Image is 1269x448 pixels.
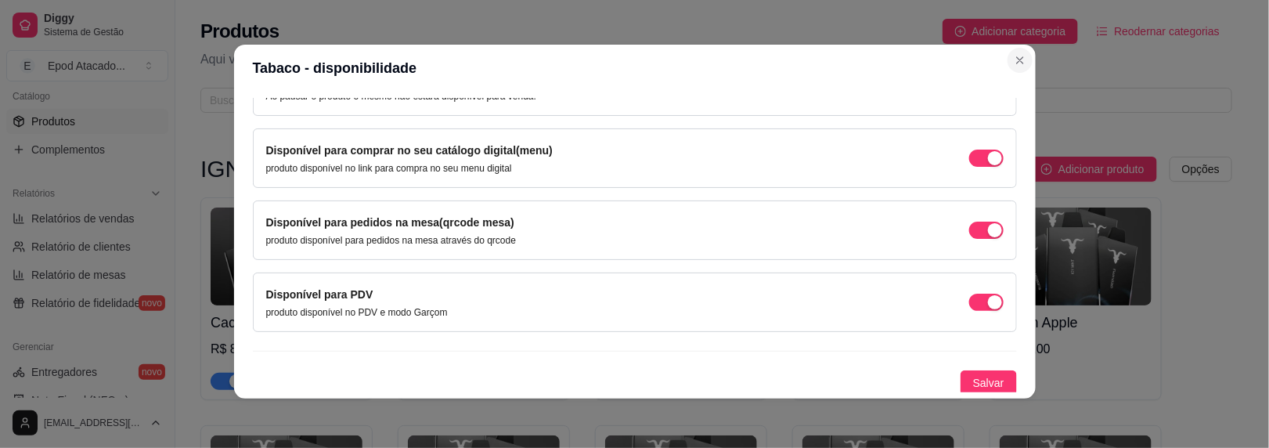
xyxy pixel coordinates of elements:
button: Salvar [961,370,1017,396]
p: produto disponível para pedidos na mesa através do qrcode [266,234,517,247]
p: produto disponível no PDV e modo Garçom [266,306,448,319]
label: Disponível para comprar no seu catálogo digital(menu) [266,144,553,157]
p: produto disponível no link para compra no seu menu digital [266,162,553,175]
label: Disponível para PDV [266,288,373,301]
button: Close [1008,48,1033,73]
span: Salvar [973,374,1004,392]
label: Disponível para pedidos na mesa(qrcode mesa) [266,216,514,229]
header: Tabaco - disponibilidade [234,45,1036,92]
